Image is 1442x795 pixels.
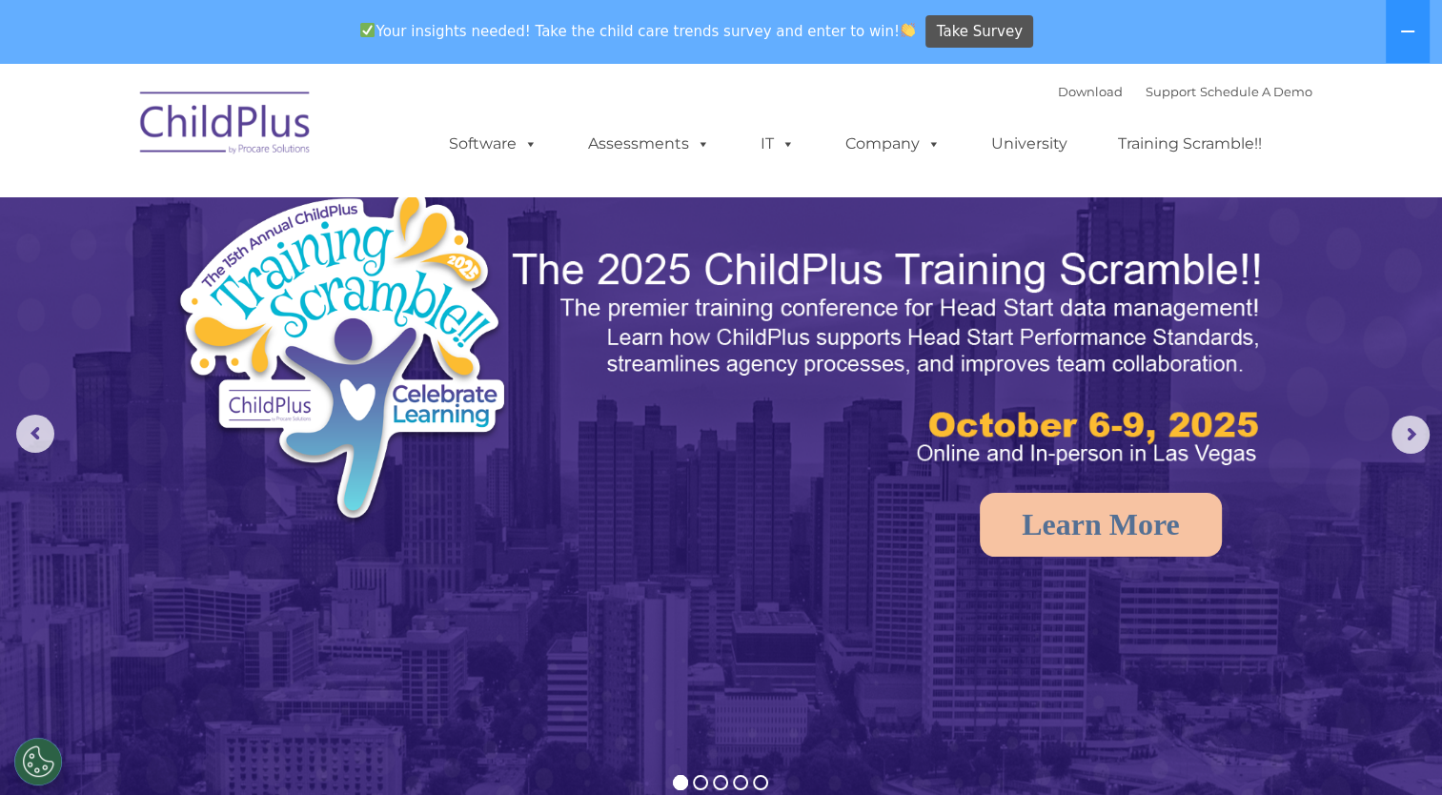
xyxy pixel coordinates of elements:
[980,493,1222,557] a: Learn More
[925,15,1033,49] a: Take Survey
[131,78,321,173] img: ChildPlus by Procare Solutions
[1146,84,1196,99] a: Support
[569,125,729,163] a: Assessments
[972,125,1087,163] a: University
[741,125,814,163] a: IT
[430,125,557,163] a: Software
[1058,84,1312,99] font: |
[1200,84,1312,99] a: Schedule A Demo
[265,126,323,140] span: Last name
[1099,125,1281,163] a: Training Scramble!!
[901,23,915,37] img: 👏
[14,738,62,785] button: Cookies Settings
[826,125,960,163] a: Company
[937,15,1023,49] span: Take Survey
[353,12,924,50] span: Your insights needed! Take the child care trends survey and enter to win!
[1058,84,1123,99] a: Download
[360,23,375,37] img: ✅
[265,204,346,218] span: Phone number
